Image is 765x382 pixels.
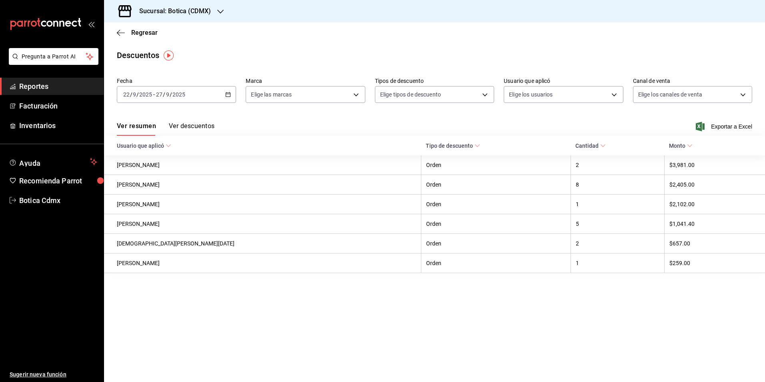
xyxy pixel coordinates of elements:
button: Regresar [117,29,158,36]
input: -- [123,91,130,98]
span: - [153,91,155,98]
span: Recomienda Parrot [19,175,97,186]
label: Usuario que aplicó [504,78,623,84]
th: Orden [421,195,571,214]
input: -- [166,91,170,98]
button: Pregunta a Parrot AI [9,48,98,65]
th: 2 [571,155,664,175]
span: Ayuda [19,157,87,167]
th: 5 [571,214,664,234]
span: / [130,91,132,98]
button: open_drawer_menu [88,21,94,27]
span: Pregunta a Parrot AI [22,52,86,61]
input: -- [156,91,163,98]
button: Ver resumen [117,122,156,136]
div: Descuentos [117,49,159,61]
a: Pregunta a Parrot AI [6,58,98,66]
th: [PERSON_NAME] [104,214,421,234]
span: Reportes [19,81,97,92]
th: 2 [571,234,664,253]
span: Sugerir nueva función [10,370,97,379]
span: Monto [669,143,693,149]
button: Exportar a Excel [697,122,752,131]
div: navigation tabs [117,122,214,136]
th: $259.00 [664,253,765,273]
label: Fecha [117,78,236,84]
button: Ver descuentos [169,122,214,136]
th: Orden [421,175,571,195]
span: Inventarios [19,120,97,131]
label: Tipos de descuento [375,78,494,84]
input: ---- [172,91,186,98]
th: $3,981.00 [664,155,765,175]
th: [PERSON_NAME] [104,155,421,175]
th: $2,405.00 [664,175,765,195]
span: Cantidad [575,143,606,149]
span: Botica Cdmx [19,195,97,206]
th: 1 [571,253,664,273]
th: $657.00 [664,234,765,253]
th: [PERSON_NAME] [104,175,421,195]
input: -- [132,91,136,98]
span: / [163,91,165,98]
th: Orden [421,214,571,234]
img: Tooltip marker [164,50,174,60]
span: Elige las marcas [251,90,292,99]
span: Elige tipos de descuento [380,90,441,99]
label: Marca [246,78,365,84]
input: ---- [139,91,152,98]
th: [PERSON_NAME] [104,195,421,214]
span: Facturación [19,101,97,111]
th: 1 [571,195,664,214]
span: Elige los canales de venta [638,90,702,99]
span: Tipo de descuento [426,143,480,149]
th: [PERSON_NAME] [104,253,421,273]
th: [DEMOGRAPHIC_DATA][PERSON_NAME][DATE] [104,234,421,253]
th: Orden [421,253,571,273]
th: $1,041.40 [664,214,765,234]
th: $2,102.00 [664,195,765,214]
label: Canal de venta [633,78,752,84]
th: Orden [421,155,571,175]
span: Elige los usuarios [509,90,553,99]
span: Usuario que aplicó [117,143,171,149]
span: Regresar [131,29,158,36]
th: Orden [421,234,571,253]
span: / [136,91,139,98]
span: / [170,91,172,98]
th: 8 [571,175,664,195]
h3: Sucursal: Botica (CDMX) [133,6,211,16]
